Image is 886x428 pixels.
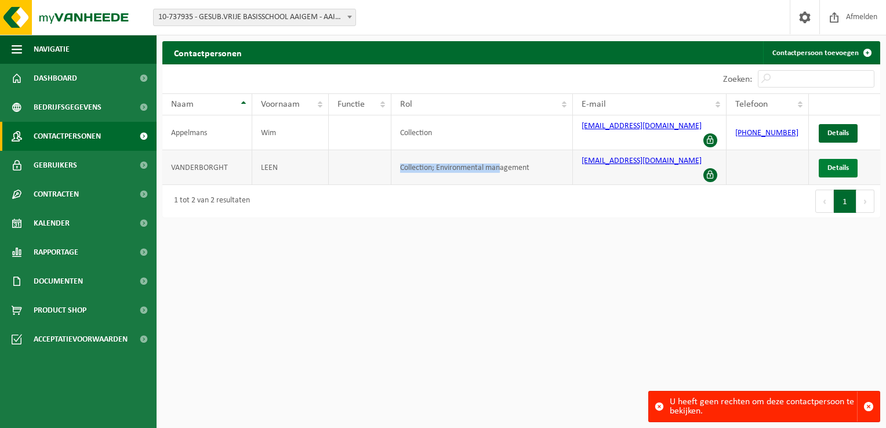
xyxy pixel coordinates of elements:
[337,100,365,109] span: Functie
[827,164,849,172] span: Details
[162,150,252,185] td: VANDERBORGHT
[34,180,79,209] span: Contracten
[582,122,702,130] a: [EMAIL_ADDRESS][DOMAIN_NAME]
[670,391,857,422] div: U heeft geen rechten om deze contactpersoon te bekijken.
[34,35,70,64] span: Navigatie
[34,151,77,180] span: Gebruikers
[819,124,858,143] a: Details
[735,129,798,137] a: [PHONE_NUMBER]
[34,267,83,296] span: Documenten
[856,190,874,213] button: Next
[162,115,252,150] td: Appelmans
[834,190,856,213] button: 1
[815,190,834,213] button: Previous
[34,122,101,151] span: Contactpersonen
[34,93,101,122] span: Bedrijfsgegevens
[723,75,752,84] label: Zoeken:
[819,159,858,177] a: Details
[34,296,86,325] span: Product Shop
[400,100,412,109] span: Rol
[582,157,702,165] a: [EMAIL_ADDRESS][DOMAIN_NAME]
[34,64,77,93] span: Dashboard
[827,129,849,137] span: Details
[34,325,128,354] span: Acceptatievoorwaarden
[162,41,253,64] h2: Contactpersonen
[763,41,879,64] a: Contactpersoon toevoegen
[261,100,300,109] span: Voornaam
[34,209,70,238] span: Kalender
[34,238,78,267] span: Rapportage
[735,100,768,109] span: Telefoon
[582,100,606,109] span: E-mail
[391,115,572,150] td: Collection
[168,191,250,212] div: 1 tot 2 van 2 resultaten
[252,115,329,150] td: Wim
[171,100,194,109] span: Naam
[252,150,329,185] td: LEEN
[391,150,572,185] td: Collection; Environmental management
[154,9,355,26] span: 10-737935 - GESUB.VRIJE BASISSCHOOL AAIGEM - AAIGEM
[153,9,356,26] span: 10-737935 - GESUB.VRIJE BASISSCHOOL AAIGEM - AAIGEM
